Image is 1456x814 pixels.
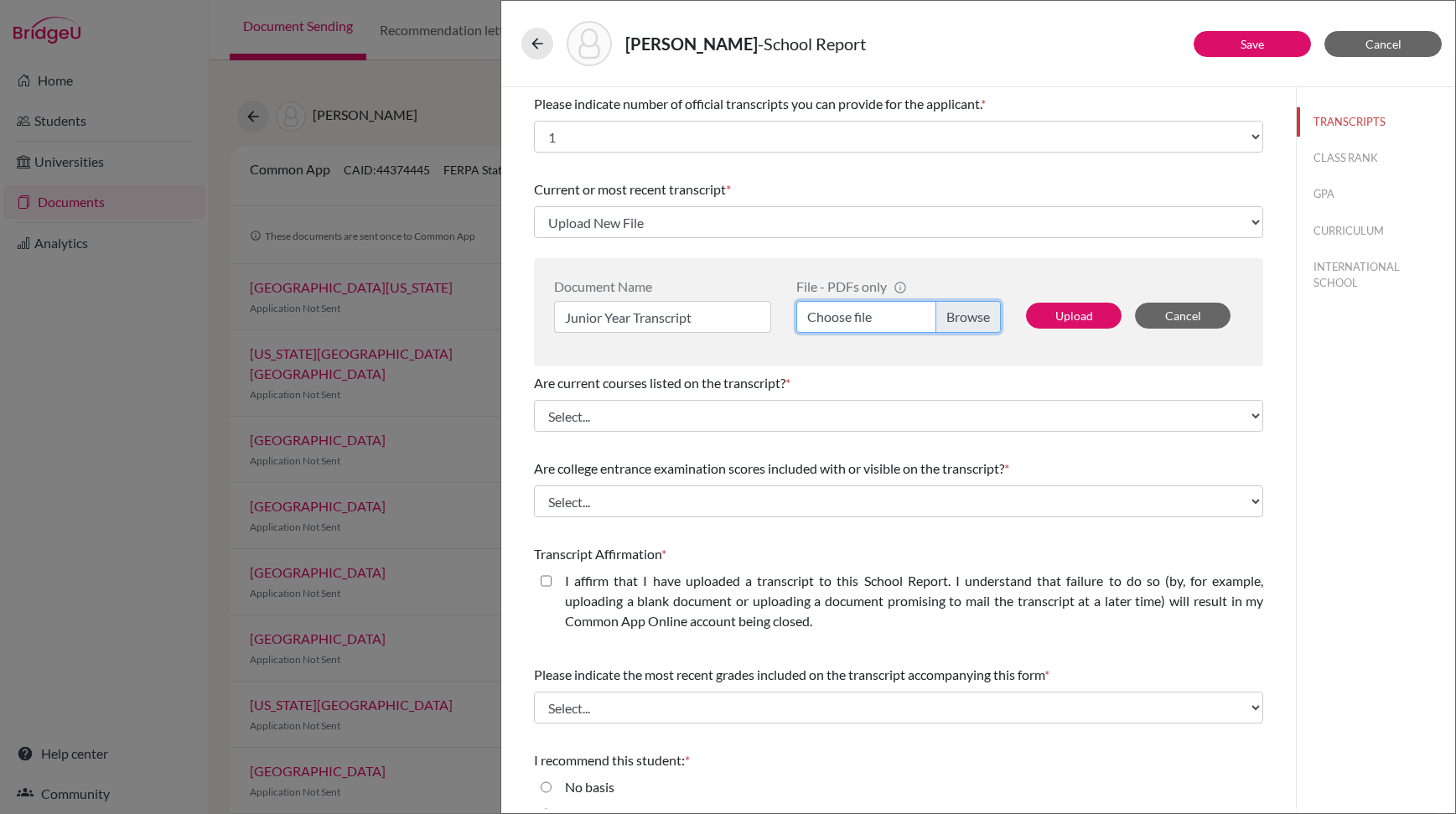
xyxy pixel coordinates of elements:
[565,777,614,797] label: No basis
[534,460,1004,476] span: Are college entrance examination scores included with or visible on the transcript?
[1297,179,1455,209] button: GPA
[796,301,1001,333] label: Choose file
[534,181,726,197] span: Current or most recent transcript
[1026,303,1122,329] button: Upload
[1297,107,1455,137] button: TRANSCRIPTS
[534,752,685,768] span: I recommend this student:
[758,34,866,54] span: - School Report
[894,281,907,294] span: info
[534,96,981,111] span: Please indicate number of official transcripts you can provide for the applicant.
[534,546,661,562] span: Transcript Affirmation
[554,278,771,294] div: Document Name
[534,375,785,391] span: Are current courses listed on the transcript?
[1297,143,1455,173] button: CLASS RANK
[534,666,1044,682] span: Please indicate the most recent grades included on the transcript accompanying this form
[565,571,1263,631] label: I affirm that I have uploaded a transcript to this School Report. I understand that failure to do...
[625,34,758,54] strong: [PERSON_NAME]
[1135,303,1231,329] button: Cancel
[1297,216,1455,246] button: CURRICULUM
[1297,252,1455,298] button: INTERNATIONAL SCHOOL
[796,278,1001,294] div: File - PDFs only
